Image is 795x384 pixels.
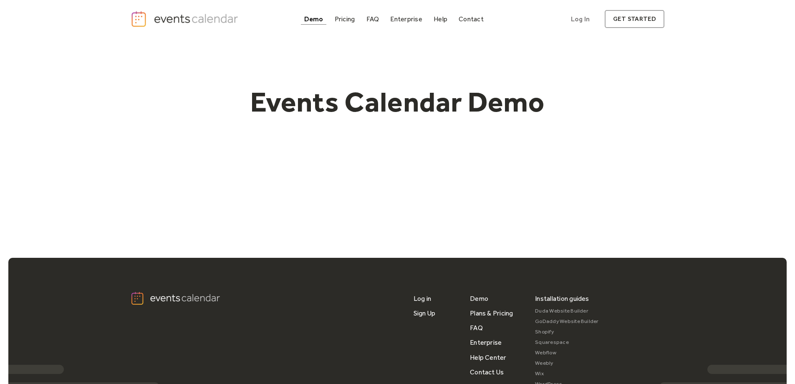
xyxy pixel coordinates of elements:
a: Sign Up [414,306,436,320]
div: Help [434,17,447,21]
div: Enterprise [390,17,422,21]
a: Duda Website Builder [535,306,599,316]
div: Contact [459,17,484,21]
a: Shopify [535,327,599,337]
a: Wix [535,369,599,379]
a: Pricing [331,13,358,25]
div: Pricing [335,17,355,21]
div: Demo [304,17,323,21]
a: Demo [301,13,327,25]
a: Log in [414,291,431,306]
a: Contact [455,13,487,25]
a: FAQ [363,13,383,25]
a: Contact Us [470,365,504,379]
a: Weebly [535,358,599,369]
a: get started [605,10,664,28]
a: Squarespace [535,337,599,348]
a: Demo [470,291,488,306]
a: FAQ [470,320,483,335]
a: Webflow [535,348,599,358]
a: GoDaddy Website Builder [535,316,599,327]
div: Installation guides [535,291,589,306]
a: Plans & Pricing [470,306,513,320]
a: Enterprise [470,335,502,350]
a: Help [430,13,451,25]
h1: Events Calendar Demo [237,85,558,119]
a: Log In [563,10,598,28]
a: Enterprise [387,13,425,25]
div: FAQ [366,17,379,21]
a: Help Center [470,350,507,365]
a: home [131,10,241,28]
